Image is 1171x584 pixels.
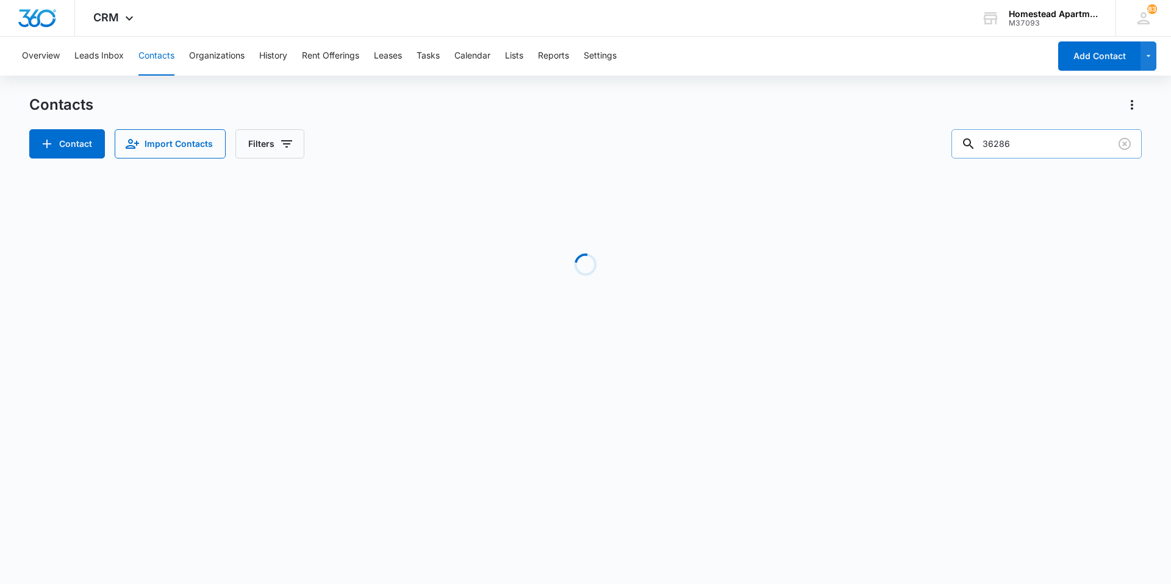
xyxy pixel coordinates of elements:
[417,37,440,76] button: Tasks
[951,129,1142,158] input: Search Contacts
[29,129,105,158] button: Add Contact
[1115,134,1134,154] button: Clear
[22,37,60,76] button: Overview
[93,11,119,24] span: CRM
[1147,4,1157,14] span: 83
[1058,41,1141,71] button: Add Contact
[29,96,93,114] h1: Contacts
[538,37,569,76] button: Reports
[584,37,617,76] button: Settings
[302,37,359,76] button: Rent Offerings
[235,129,304,158] button: Filters
[1122,95,1142,115] button: Actions
[189,37,245,76] button: Organizations
[138,37,174,76] button: Contacts
[374,37,402,76] button: Leases
[454,37,490,76] button: Calendar
[1009,19,1098,27] div: account id
[1009,9,1098,19] div: account name
[505,37,523,76] button: Lists
[74,37,124,76] button: Leads Inbox
[1147,4,1157,14] div: notifications count
[259,37,287,76] button: History
[115,129,226,158] button: Import Contacts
